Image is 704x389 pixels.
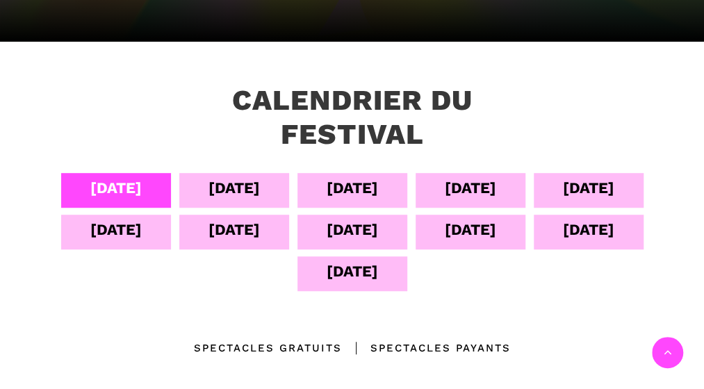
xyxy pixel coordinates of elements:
div: [DATE] [327,217,378,242]
div: [DATE] [563,176,614,200]
div: [DATE] [445,176,496,200]
div: Spectacles gratuits [194,340,342,356]
div: [DATE] [208,176,260,200]
div: [DATE] [563,217,614,242]
div: [DATE] [327,259,378,283]
div: [DATE] [445,217,496,242]
div: [DATE] [90,176,142,200]
h3: Calendrier du festival [163,83,541,151]
div: Spectacles Payants [342,340,511,356]
div: [DATE] [208,217,260,242]
div: [DATE] [327,176,378,200]
div: [DATE] [90,217,142,242]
